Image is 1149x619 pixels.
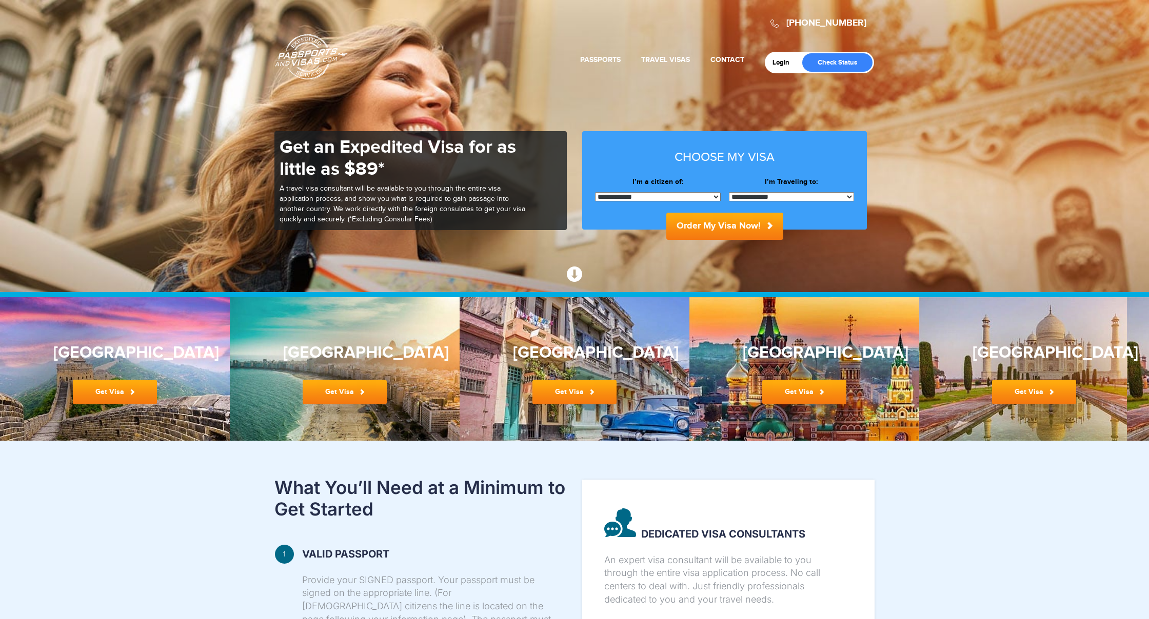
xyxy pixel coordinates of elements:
strong: Dedicated visa consultants [604,511,843,540]
strong: Valid passport [302,548,551,560]
a: Get Visa [532,380,617,404]
h3: [GEOGRAPHIC_DATA] [53,344,176,362]
h3: [GEOGRAPHIC_DATA] [283,344,406,362]
button: Order My Visa Now! [666,213,783,240]
h3: [GEOGRAPHIC_DATA] [513,344,636,362]
img: image description [604,508,636,537]
h3: [GEOGRAPHIC_DATA] [743,344,866,362]
label: I’m Traveling to: [729,177,855,187]
a: Travel Visas [641,55,690,64]
a: Passports & [DOMAIN_NAME] [275,34,348,80]
a: Get Visa [992,380,1076,404]
h1: Get an Expedited Visa for as little as $89* [280,136,526,180]
p: An expert visa consultant will be available to you through the entire visa application process. N... [604,553,843,606]
a: Get Visa [73,380,157,404]
h2: What You’ll Need at a Minimum to Get Started [274,477,567,520]
a: Check Status [802,53,873,72]
a: Get Visa [762,380,846,404]
h3: Choose my visa [595,151,854,164]
a: Get Visa [303,380,387,404]
a: Contact [710,55,744,64]
a: [PHONE_NUMBER] [786,17,866,29]
a: Login [772,58,797,67]
a: Passports [580,55,621,64]
label: I’m a citizen of: [595,177,721,187]
p: A travel visa consultant will be available to you through the entire visa application process, an... [280,184,526,225]
h3: [GEOGRAPHIC_DATA] [973,344,1096,362]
